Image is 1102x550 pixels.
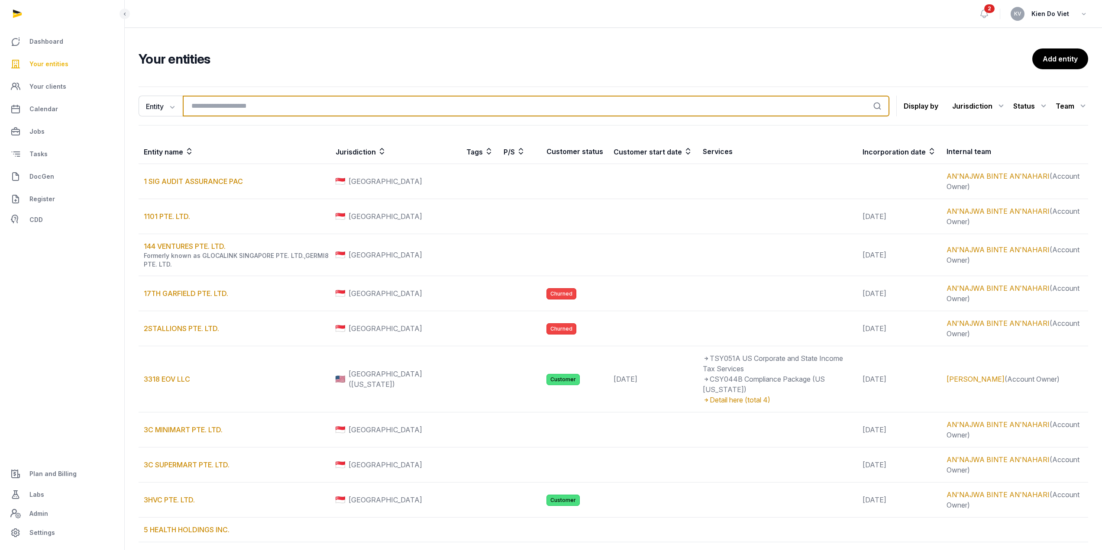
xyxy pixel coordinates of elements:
button: KV [1011,7,1024,21]
a: Settings [7,522,117,543]
a: [PERSON_NAME] [947,375,1005,383]
p: Display by [904,99,938,113]
th: Incorporation date [857,139,941,164]
a: 3318 EOV LLC [144,375,190,383]
span: Admin [29,508,48,519]
a: Calendar [7,99,117,119]
a: Dashboard [7,31,117,52]
span: Customer [546,495,580,506]
a: Register [7,189,117,209]
td: [DATE] [857,311,941,346]
td: [DATE] [857,412,941,447]
a: Add entity [1032,48,1088,69]
span: [GEOGRAPHIC_DATA] [349,176,422,187]
a: 3HVC PTE. LTD. [144,495,195,504]
span: Customer [546,374,580,385]
span: Plan and Billing [29,469,77,479]
span: KV [1014,11,1021,16]
div: (Account Owner) [947,206,1083,227]
div: (Account Owner) [947,419,1083,440]
div: (Account Owner) [947,374,1083,384]
th: P/S [498,139,541,164]
div: (Account Owner) [947,489,1083,510]
a: Jobs [7,121,117,142]
span: [GEOGRAPHIC_DATA] [349,425,422,435]
span: Jobs [29,126,45,137]
a: CDD [7,211,117,228]
div: Status [1013,99,1049,113]
div: Team [1056,99,1088,113]
td: [DATE] [857,482,941,518]
span: [GEOGRAPHIC_DATA] [349,323,422,334]
a: AN'NAJWA BINTE AN'NAHARI [947,207,1050,215]
div: (Account Owner) [947,454,1083,475]
span: [GEOGRAPHIC_DATA] [349,250,422,260]
span: Churned [546,323,576,335]
a: 3C MINIMART PTE. LTD. [144,425,223,434]
a: Tasks [7,144,117,164]
td: [DATE] [857,234,941,276]
th: Jurisdiction [330,139,461,164]
span: Your clients [29,81,66,92]
a: AN'NAJWA BINTE AN'NAHARI [947,319,1050,328]
a: AN'NAJWA BINTE AN'NAHARI [947,284,1050,293]
a: AN'NAJWA BINTE AN'NAHARI [947,455,1050,464]
th: Tags [461,139,498,164]
a: Your entities [7,54,117,74]
td: [DATE] [857,346,941,412]
a: AN'NAJWA BINTE AN'NAHARI [947,420,1050,429]
span: [GEOGRAPHIC_DATA] [349,211,422,222]
th: Internal team [941,139,1088,164]
span: [GEOGRAPHIC_DATA] [349,495,422,505]
span: 2 [984,4,995,13]
a: 17TH GARFIELD PTE. LTD. [144,289,228,298]
span: Churned [546,288,576,299]
span: CDD [29,215,43,225]
div: (Account Owner) [947,244,1083,265]
span: Kien Do Viet [1031,9,1069,19]
a: AN'NAJWA BINTE AN'NAHARI [947,490,1050,499]
span: [GEOGRAPHIC_DATA] [349,460,422,470]
button: Entity [139,96,183,116]
span: Settings [29,527,55,538]
a: 144 VENTURES PTE. LTD. [144,242,226,251]
span: Tasks [29,149,48,159]
span: TSY051A US Corporate and State Income Tax Services [703,354,843,373]
div: (Account Owner) [947,171,1083,192]
a: Plan and Billing [7,463,117,484]
h2: Your entities [139,51,1032,67]
a: AN'NAJWA BINTE AN'NAHARI [947,245,1050,254]
span: [GEOGRAPHIC_DATA] [349,288,422,299]
a: DocGen [7,166,117,187]
th: Entity name [139,139,330,164]
div: (Account Owner) [947,283,1083,304]
th: Customer start date [608,139,698,164]
div: (Account Owner) [947,318,1083,339]
a: Your clients [7,76,117,97]
td: [DATE] [857,276,941,311]
th: Customer status [541,139,608,164]
div: Formerly known as GLOCALINK SINGAPORE PTE. LTD.,GERMI8 PTE. LTD. [144,251,330,269]
td: [DATE] [857,447,941,482]
div: Jurisdiction [952,99,1006,113]
th: Services [698,139,857,164]
span: [GEOGRAPHIC_DATA] ([US_STATE]) [349,369,456,389]
a: Labs [7,484,117,505]
a: 3C SUPERMART PTE. LTD. [144,460,229,469]
a: 2STALLIONS PTE. LTD. [144,324,219,333]
span: Dashboard [29,36,63,47]
span: CSY044B Compliance Package (US [US_STATE]) [703,375,825,394]
a: Admin [7,505,117,522]
span: Your entities [29,59,68,69]
td: [DATE] [857,199,941,234]
a: 5 HEALTH HOLDINGS INC. [144,525,229,534]
span: Labs [29,489,44,500]
span: Calendar [29,104,58,114]
a: AN'NAJWA BINTE AN'NAHARI [947,172,1050,180]
div: Detail here (total 4) [703,395,852,405]
td: [DATE] [608,346,698,412]
a: 1 SIG AUDIT ASSURANCE PAC [144,177,243,186]
span: DocGen [29,171,54,182]
span: Register [29,194,55,204]
a: 1101 PTE. LTD. [144,212,190,221]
